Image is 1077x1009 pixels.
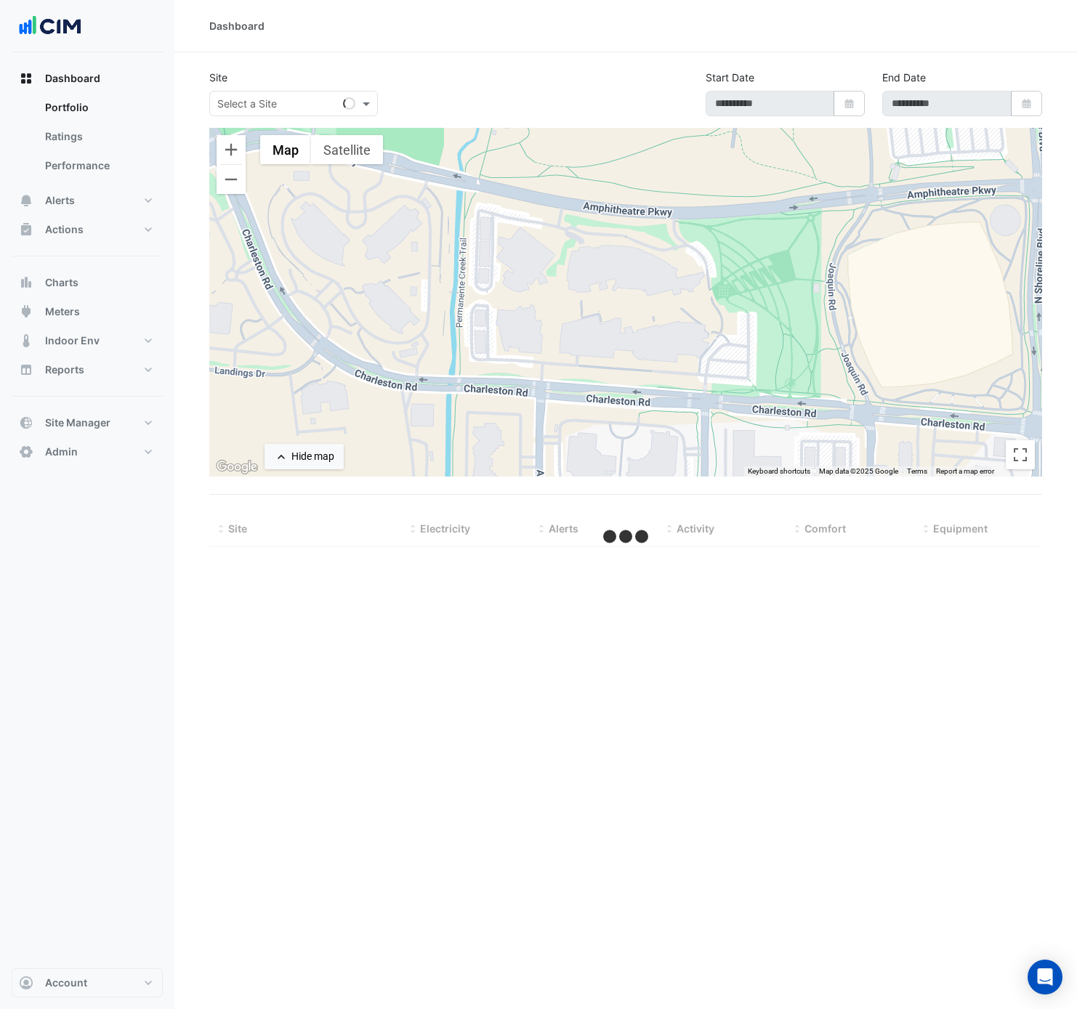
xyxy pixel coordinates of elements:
button: Zoom in [217,135,246,164]
a: Open this area in Google Maps (opens a new window) [213,458,261,477]
app-icon: Indoor Env [19,333,33,348]
div: Hide map [291,449,334,464]
a: Performance [33,151,163,180]
app-icon: Alerts [19,193,33,208]
button: Indoor Env [12,326,163,355]
span: Admin [45,445,78,459]
label: Site [209,70,227,85]
span: Site [228,522,247,535]
span: Indoor Env [45,333,100,348]
app-icon: Admin [19,445,33,459]
button: Toggle fullscreen view [1006,440,1035,469]
app-icon: Charts [19,275,33,290]
button: Keyboard shortcuts [748,466,810,477]
span: Map data ©2025 Google [819,467,898,475]
span: Alerts [45,193,75,208]
app-icon: Actions [19,222,33,237]
span: Site Manager [45,416,110,430]
a: Ratings [33,122,163,151]
button: Charts [12,268,163,297]
span: Actions [45,222,84,237]
span: Activity [677,522,714,535]
a: Terms (opens in new tab) [907,467,927,475]
app-icon: Dashboard [19,71,33,86]
span: Equipment [933,522,988,535]
img: Google [213,458,261,477]
button: Show satellite imagery [311,135,383,164]
span: Alerts [549,522,578,535]
span: Meters [45,304,80,319]
button: Dashboard [12,64,163,93]
button: Zoom out [217,165,246,194]
span: Charts [45,275,78,290]
app-icon: Site Manager [19,416,33,430]
span: Dashboard [45,71,100,86]
button: Meters [12,297,163,326]
label: End Date [882,70,926,85]
div: Dashboard [209,18,265,33]
div: Open Intercom Messenger [1028,960,1062,994]
button: Reports [12,355,163,384]
span: Reports [45,362,84,377]
button: Hide map [265,444,344,469]
img: Company Logo [17,12,83,41]
div: Dashboard [12,93,163,186]
span: Account [45,976,87,990]
button: Actions [12,215,163,244]
label: Start Date [706,70,754,85]
button: Alerts [12,186,163,215]
app-icon: Meters [19,304,33,319]
button: Admin [12,437,163,466]
button: Account [12,968,163,997]
a: Portfolio [33,93,163,122]
button: Site Manager [12,408,163,437]
button: Show street map [260,135,311,164]
app-icon: Reports [19,362,33,377]
span: Electricity [420,522,470,535]
a: Report a map error [936,467,994,475]
span: Comfort [804,522,846,535]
